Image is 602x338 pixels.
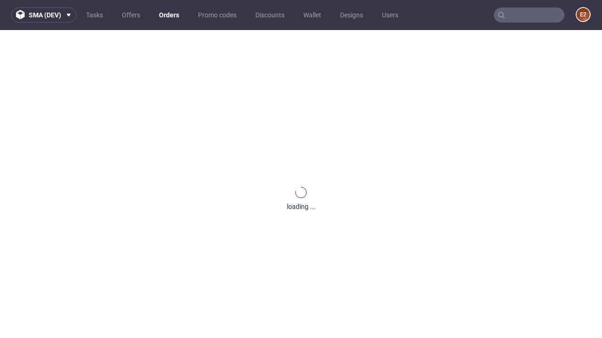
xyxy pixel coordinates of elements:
a: Tasks [80,8,109,23]
div: loading ... [287,202,316,211]
a: Designs [334,8,369,23]
a: Offers [116,8,146,23]
a: Wallet [298,8,327,23]
a: Users [376,8,404,23]
a: Orders [153,8,185,23]
span: sma (dev) [29,12,61,18]
button: sma (dev) [11,8,77,23]
a: Promo codes [192,8,242,23]
a: Discounts [250,8,290,23]
figcaption: e2 [577,8,590,21]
